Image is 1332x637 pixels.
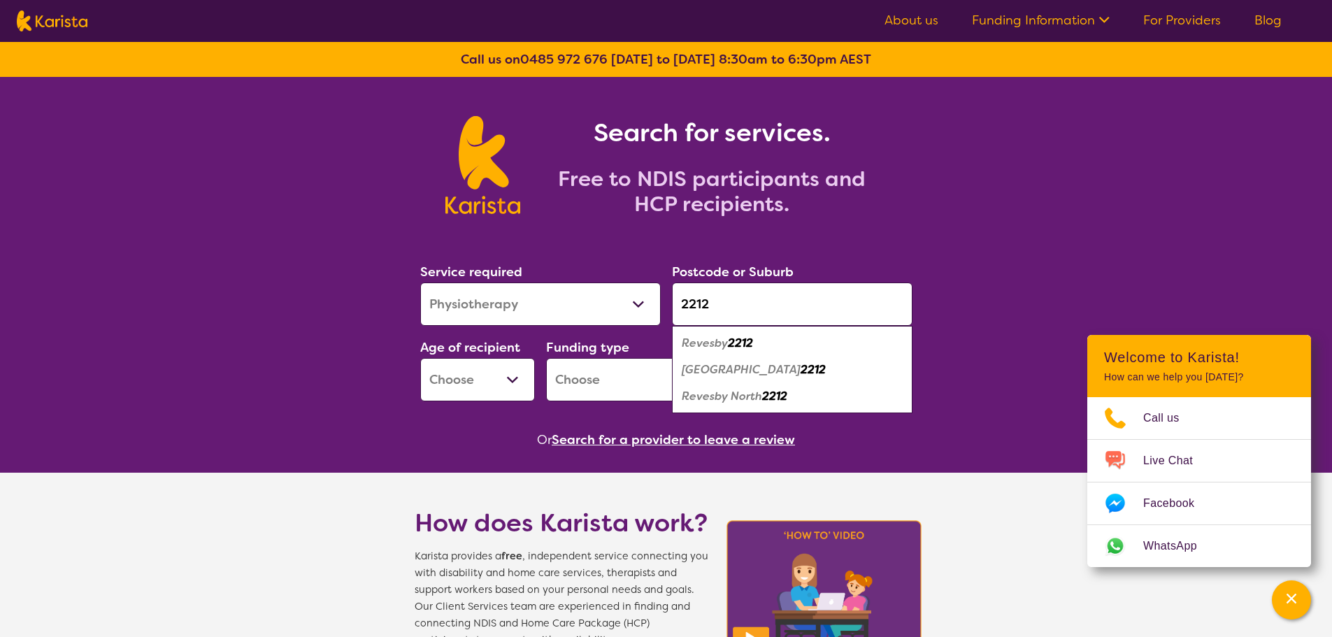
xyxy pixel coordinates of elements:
span: Facebook [1143,493,1211,514]
p: How can we help you [DATE]? [1104,371,1294,383]
span: WhatsApp [1143,536,1214,557]
button: Search for a provider to leave a review [552,429,795,450]
span: Or [537,429,552,450]
input: Type [672,282,912,326]
em: Revesby [682,336,728,350]
h1: How does Karista work? [415,506,708,540]
a: Funding Information [972,12,1110,29]
div: Revesby Heights 2212 [679,357,905,383]
img: Karista logo [17,10,87,31]
span: Call us [1143,408,1196,429]
a: About us [885,12,938,29]
div: Revesby North 2212 [679,383,905,410]
b: Call us on [DATE] to [DATE] 8:30am to 6:30pm AEST [461,51,871,68]
label: Funding type [546,339,629,356]
label: Age of recipient [420,339,520,356]
label: Service required [420,264,522,280]
b: free [501,550,522,563]
label: Postcode or Suburb [672,264,794,280]
em: [GEOGRAPHIC_DATA] [682,362,801,377]
img: Karista logo [445,116,520,214]
h2: Welcome to Karista! [1104,349,1294,366]
ul: Choose channel [1087,397,1311,567]
div: Revesby 2212 [679,330,905,357]
a: Web link opens in a new tab. [1087,525,1311,567]
button: Channel Menu [1272,580,1311,620]
em: Revesby North [682,389,762,403]
h1: Search for services. [537,116,887,150]
div: Channel Menu [1087,335,1311,567]
em: 2212 [728,336,753,350]
span: Live Chat [1143,450,1210,471]
a: 0485 972 676 [520,51,608,68]
em: 2212 [762,389,787,403]
a: For Providers [1143,12,1221,29]
h2: Free to NDIS participants and HCP recipients. [537,166,887,217]
em: 2212 [801,362,826,377]
a: Blog [1254,12,1282,29]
